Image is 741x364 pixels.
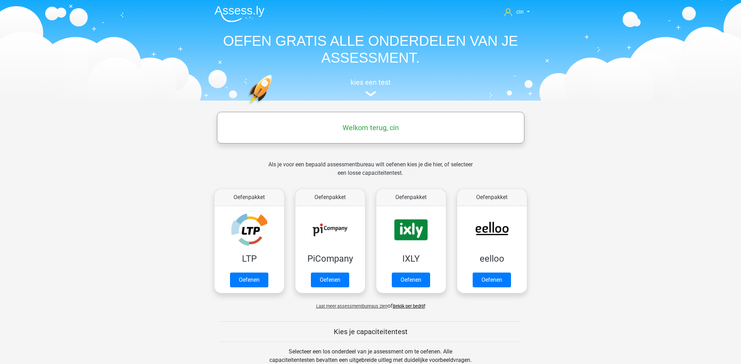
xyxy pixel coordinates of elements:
[516,8,524,15] span: cin
[209,296,532,310] div: of
[311,273,349,287] a: Oefenen
[221,123,521,132] h5: Welkom terug, cin
[263,160,478,186] div: Als je voor een bepaald assessmentbureau wilt oefenen kies je die hier, of selecteer een losse ca...
[248,75,299,138] img: oefenen
[230,273,268,287] a: Oefenen
[502,8,532,16] a: cin
[473,273,511,287] a: Oefenen
[215,6,264,22] img: Assessly
[316,304,388,309] span: Laat meer assessmentbureaus zien
[209,78,532,97] a: kies een test
[221,327,521,336] h5: Kies je capaciteitentest
[392,273,430,287] a: Oefenen
[209,32,532,66] h1: OEFEN GRATIS ALLE ONDERDELEN VAN JE ASSESSMENT.
[209,78,532,87] h5: kies een test
[365,91,376,96] img: assessment
[393,304,425,309] a: Bekijk per bedrijf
